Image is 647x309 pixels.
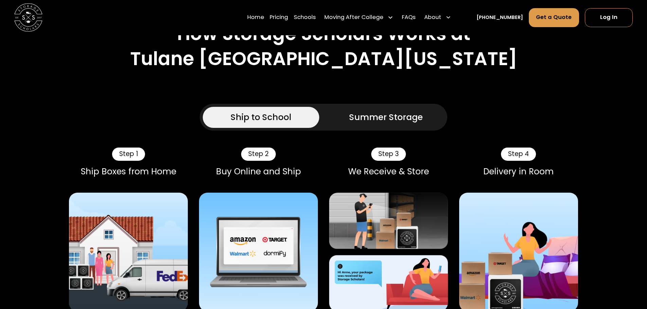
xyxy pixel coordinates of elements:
[112,148,145,161] div: Step 1
[349,111,423,123] div: Summer Storage
[424,14,441,22] div: About
[270,8,288,27] a: Pricing
[69,167,188,177] div: Ship Boxes from Home
[199,167,318,177] div: Buy Online and Ship
[529,8,579,27] a: Get a Quote
[241,148,276,161] div: Step 2
[459,167,578,177] div: Delivery in Room
[585,8,633,27] a: Log In
[247,8,264,27] a: Home
[402,8,416,27] a: FAQs
[322,8,396,27] div: Moving After College
[231,111,291,123] div: Ship to School
[421,8,454,27] div: About
[130,48,517,70] h2: Tulane [GEOGRAPHIC_DATA][US_STATE]
[324,14,383,22] div: Moving After College
[294,8,316,27] a: Schools
[477,14,523,21] a: [PHONE_NUMBER]
[329,167,448,177] div: We Receive & Store
[501,148,536,161] div: Step 4
[177,23,470,45] h2: How Storage Scholars Works at
[14,3,42,32] img: Storage Scholars main logo
[371,148,406,161] div: Step 3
